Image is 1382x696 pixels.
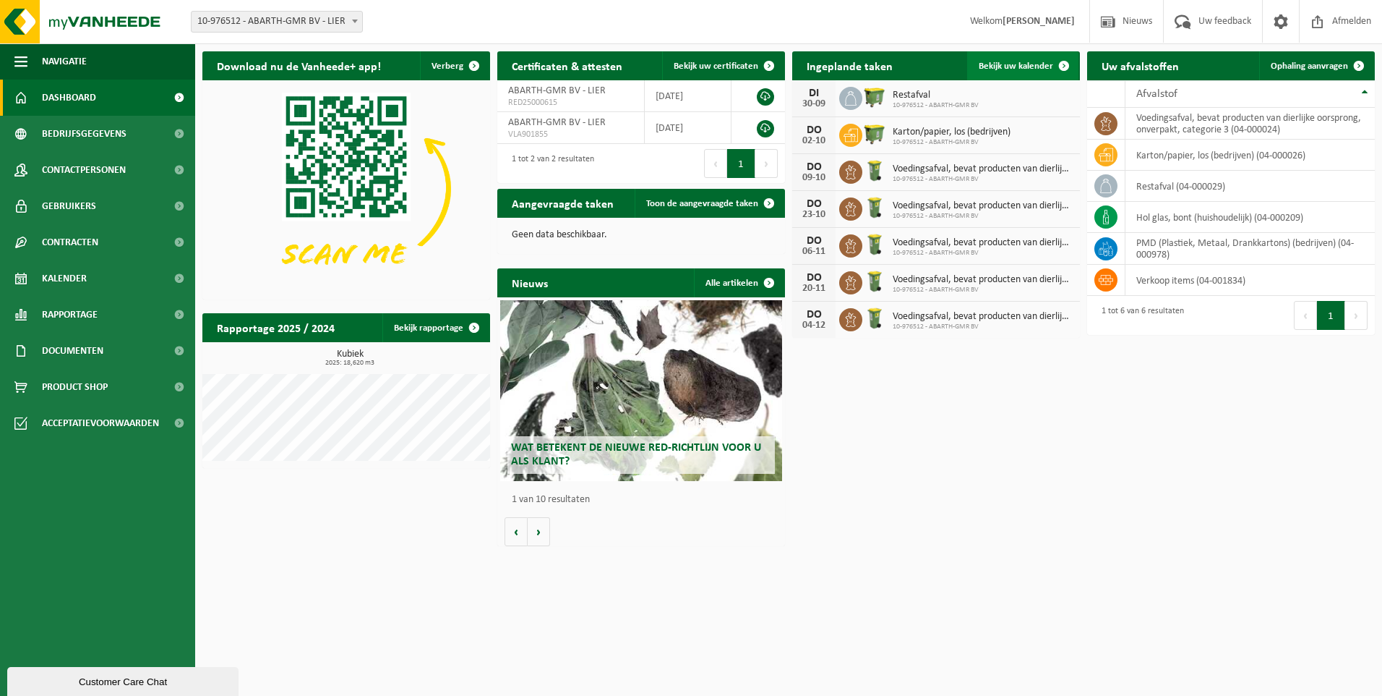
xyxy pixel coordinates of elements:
[799,88,828,99] div: DI
[42,260,87,297] span: Kalender
[1125,265,1375,296] td: verkoop items (04-001834)
[528,517,550,546] button: Volgende
[42,188,96,224] span: Gebruikers
[674,61,758,71] span: Bekijk uw certificaten
[727,149,755,178] button: 1
[799,124,828,136] div: DO
[42,43,87,80] span: Navigatie
[382,313,489,342] a: Bekijk rapportage
[42,80,96,116] span: Dashboard
[202,80,490,297] img: Download de VHEPlus App
[893,175,1073,184] span: 10-976512 - ABARTH-GMR BV
[202,313,349,341] h2: Rapportage 2025 / 2024
[1125,171,1375,202] td: restafval (04-000029)
[755,149,778,178] button: Next
[862,85,887,109] img: WB-1100-HPE-GN-50
[893,127,1010,138] span: Karton/papier, los (bedrijven)
[862,195,887,220] img: WB-0140-HPE-GN-50
[1003,16,1075,27] strong: [PERSON_NAME]
[191,11,363,33] span: 10-976512 - ABARTH-GMR BV - LIER
[505,517,528,546] button: Vorige
[192,12,362,32] span: 10-976512 - ABARTH-GMR BV - LIER
[1259,51,1373,80] a: Ophaling aanvragen
[511,442,761,467] span: Wat betekent de nieuwe RED-richtlijn voor u als klant?
[893,286,1073,294] span: 10-976512 - ABARTH-GMR BV
[893,138,1010,147] span: 10-976512 - ABARTH-GMR BV
[799,284,828,294] div: 20-11
[792,51,907,80] h2: Ingeplande taken
[42,333,103,369] span: Documenten
[432,61,463,71] span: Verberg
[979,61,1053,71] span: Bekijk uw kalender
[862,158,887,183] img: WB-0140-HPE-GN-50
[210,360,490,367] span: 2025: 18,620 m3
[893,212,1073,221] span: 10-976512 - ABARTH-GMR BV
[1317,301,1345,330] button: 1
[42,405,159,441] span: Acceptatievoorwaarden
[694,268,784,297] a: Alle artikelen
[893,101,979,110] span: 10-976512 - ABARTH-GMR BV
[210,349,490,367] h3: Kubiek
[799,247,828,257] div: 06-11
[512,230,771,240] p: Geen data beschikbaar.
[508,129,633,140] span: VLA901855
[512,495,778,505] p: 1 van 10 resultaten
[42,116,126,152] span: Bedrijfsgegevens
[1294,301,1317,330] button: Previous
[893,164,1073,175] span: Voedingsafval, bevat producten van dierlijke oorsprong, onverpakt, categorie 3
[645,80,731,112] td: [DATE]
[42,224,98,260] span: Contracten
[1125,233,1375,265] td: PMD (Plastiek, Metaal, Drankkartons) (bedrijven) (04-000978)
[799,210,828,220] div: 23-10
[704,149,727,178] button: Previous
[1136,88,1177,100] span: Afvalstof
[1087,51,1193,80] h2: Uw afvalstoffen
[862,122,887,146] img: WB-1100-HPE-GN-50
[799,99,828,109] div: 30-09
[799,235,828,247] div: DO
[635,189,784,218] a: Toon de aangevraagde taken
[662,51,784,80] a: Bekijk uw certificaten
[508,97,633,109] span: RED25000615
[893,237,1073,249] span: Voedingsafval, bevat producten van dierlijke oorsprong, onverpakt, categorie 3
[893,90,979,101] span: Restafval
[893,249,1073,258] span: 10-976512 - ABARTH-GMR BV
[799,321,828,331] div: 04-12
[893,311,1073,323] span: Voedingsafval, bevat producten van dierlijke oorsprong, onverpakt, categorie 3
[1271,61,1348,71] span: Ophaling aanvragen
[799,272,828,284] div: DO
[893,200,1073,212] span: Voedingsafval, bevat producten van dierlijke oorsprong, onverpakt, categorie 3
[862,269,887,294] img: WB-0140-HPE-GN-50
[42,152,126,188] span: Contactpersonen
[1125,140,1375,171] td: karton/papier, los (bedrijven) (04-000026)
[799,161,828,173] div: DO
[500,300,782,481] a: Wat betekent de nieuwe RED-richtlijn voor u als klant?
[1345,301,1368,330] button: Next
[508,117,606,128] span: ABARTH-GMR BV - LIER
[42,369,108,405] span: Product Shop
[42,297,98,333] span: Rapportage
[893,323,1073,331] span: 10-976512 - ABARTH-GMR BV
[862,232,887,257] img: WB-0140-HPE-GN-50
[7,664,241,696] iframe: chat widget
[497,189,628,217] h2: Aangevraagde taken
[505,148,594,179] div: 1 tot 2 van 2 resultaten
[799,198,828,210] div: DO
[799,173,828,183] div: 09-10
[862,306,887,331] img: WB-0140-HPE-GN-50
[1125,202,1375,233] td: hol glas, bont (huishoudelijk) (04-000209)
[497,268,562,297] h2: Nieuws
[420,51,489,80] button: Verberg
[645,112,731,144] td: [DATE]
[799,309,828,321] div: DO
[646,199,758,208] span: Toon de aangevraagde taken
[893,274,1073,286] span: Voedingsafval, bevat producten van dierlijke oorsprong, onverpakt, categorie 3
[508,85,606,96] span: ABARTH-GMR BV - LIER
[1125,108,1375,140] td: voedingsafval, bevat producten van dierlijke oorsprong, onverpakt, categorie 3 (04-000024)
[799,136,828,146] div: 02-10
[202,51,395,80] h2: Download nu de Vanheede+ app!
[1094,300,1184,331] div: 1 tot 6 van 6 resultaten
[497,51,637,80] h2: Certificaten & attesten
[967,51,1078,80] a: Bekijk uw kalender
